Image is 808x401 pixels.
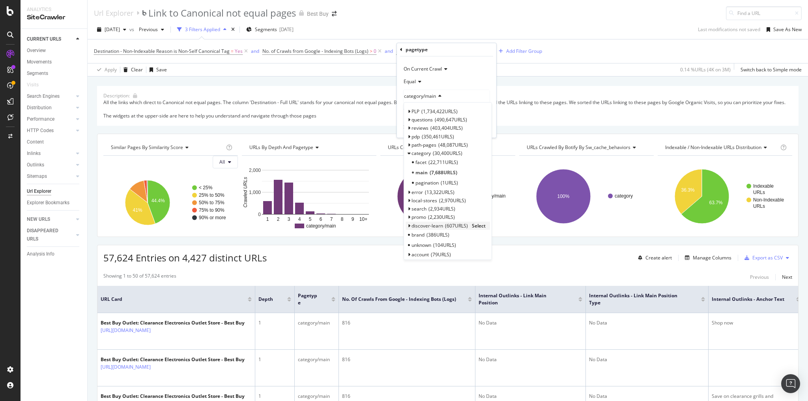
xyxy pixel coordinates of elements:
span: 2025 Sep. 2nd [105,26,120,33]
span: = [231,48,234,54]
text: 4 [298,216,301,222]
text: 5 [309,216,312,222]
div: Showing 1 to 50 of 57,624 entries [103,272,176,282]
span: 48,087 URLS [438,142,468,148]
div: Best Buy Outlet: Clearance Electronics Outlet Store - Best Buy [101,319,245,326]
text: 2 [277,216,280,222]
div: Save [156,66,167,73]
text: Non-Indexable [753,197,784,203]
button: Save [146,63,167,76]
div: Analysis Info [27,250,54,258]
span: 13,322 URLS [425,189,454,196]
span: URLs Crawled By Botify By pagetype [388,144,467,151]
div: No Data [479,319,582,326]
span: Similar Pages By Similarity Score [111,144,183,151]
div: and [251,48,259,54]
div: Export as CSV [752,254,783,261]
a: HTTP Codes [27,127,74,135]
text: 50% to 75% [199,200,224,205]
span: error [411,189,423,196]
button: All [213,156,238,168]
div: times [230,26,236,34]
svg: A chart. [103,175,237,231]
text: 63.7% [709,200,722,205]
text: 2,000 [249,167,261,173]
div: Content [27,138,44,146]
h4: URLs Crawled By Botify By sw_cache_behaviors [525,141,647,154]
a: Url Explorer [27,187,82,196]
span: 7,688 URLS [430,170,457,176]
button: Next [782,272,792,282]
button: Switch back to Simple mode [737,63,802,76]
text: < 25% [199,185,213,190]
div: Overview [27,47,46,55]
a: DISAPPEARED URLS [27,227,74,243]
span: vs [129,26,136,33]
text: URLs [753,203,765,209]
div: Visits [27,81,39,89]
a: Search Engines [27,92,74,101]
span: 1,734,422 URLS [421,108,458,115]
span: unknown [411,242,431,248]
div: No Data [589,319,705,326]
a: Distribution [27,104,74,112]
span: Indexable / Non-Indexable URLs distribution [665,144,761,151]
span: account [411,251,429,258]
span: 0 [374,46,376,57]
span: Segments [255,26,277,33]
span: PLP [411,108,419,115]
div: 816 [342,319,472,326]
span: Depth [258,296,275,303]
div: Create alert [645,254,672,261]
button: Clear [120,63,143,76]
h4: URLs Crawled By Botify By pagetype [386,141,508,154]
div: arrow-right-arrow-left [332,11,337,17]
div: Previous [750,274,769,280]
div: category/main [298,393,335,400]
div: A chart. [380,162,514,231]
span: 22,711 URLS [428,159,458,166]
button: [DATE] [94,23,129,36]
svg: A chart. [658,162,791,231]
span: 607 URLS [445,222,468,229]
div: 1 [258,356,291,363]
span: Previous [136,26,158,33]
span: discover-learn [411,222,443,229]
text: 6 [320,216,322,222]
text: 7 [330,216,333,222]
h4: Similar Pages By Similarity Score [109,141,224,154]
span: No. of Crawls from Google - Indexing Bots (Logs) [342,296,456,303]
text: 90% or more [199,215,226,220]
span: reviews [411,125,428,132]
div: 816 [342,356,472,363]
span: 2,970 URLS [439,197,466,204]
span: Internal Outlinks - Anchor Text [712,296,784,303]
text: 25% to 50% [199,192,224,198]
span: 104 URLS [433,242,456,248]
a: Analysis Info [27,250,82,258]
div: SiteCrawler [27,13,81,22]
a: Outlinks [27,161,74,169]
span: 350,461 URLS [422,133,454,140]
a: CURRENT URLS [27,35,74,43]
a: Movements [27,58,82,66]
span: category [411,150,431,157]
div: Movements [27,58,52,66]
span: URLs Crawled By Botify By sw_cache_behaviors [527,144,630,151]
div: CURRENT URLS [27,35,61,43]
span: On Current Crawl [404,65,442,72]
text: category/main [306,223,336,229]
button: and [385,47,393,55]
button: Previous [136,23,167,36]
div: No Data [479,356,582,363]
div: Link to Canonical not equal pages [148,6,296,20]
text: Indexable [753,183,774,189]
span: 490,647 URLS [435,117,467,123]
div: Outlinks [27,161,44,169]
a: Sitemaps [27,172,74,181]
div: No Data [589,393,705,400]
a: Url Explorer [94,9,133,17]
text: Crawled URLs [243,177,248,207]
div: Save As New [773,26,802,33]
span: local-stores [411,197,437,204]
